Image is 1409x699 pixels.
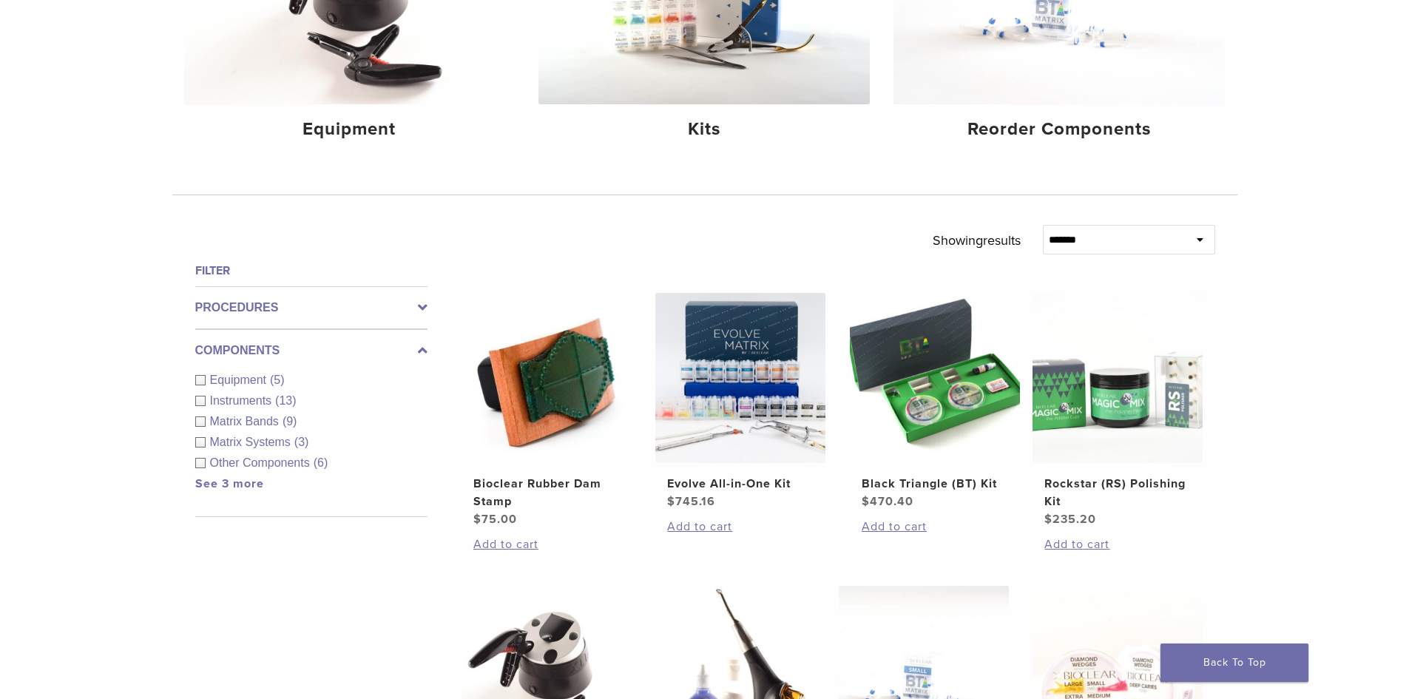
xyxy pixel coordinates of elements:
h2: Rockstar (RS) Polishing Kit [1044,475,1191,510]
span: Other Components [210,456,314,469]
img: Black Triangle (BT) Kit [850,293,1020,463]
span: (13) [275,394,296,407]
span: Instruments [210,394,276,407]
h4: Equipment [196,116,504,143]
h4: Reorder Components [905,116,1213,143]
img: Evolve All-in-One Kit [655,293,825,463]
span: Matrix Systems [210,436,294,448]
img: Bioclear Rubber Dam Stamp [462,293,632,463]
a: Add to cart: “Black Triangle (BT) Kit” [862,518,1008,536]
a: See 3 more [195,476,264,491]
p: Showing results [933,225,1021,256]
span: (6) [314,456,328,469]
a: Add to cart: “Bioclear Rubber Dam Stamp” [473,536,620,553]
bdi: 75.00 [473,512,517,527]
a: Back To Top [1160,644,1308,682]
span: $ [473,512,482,527]
bdi: 745.16 [667,494,715,509]
h4: Filter [195,262,428,280]
label: Procedures [195,299,428,317]
img: Rockstar (RS) Polishing Kit [1033,293,1203,463]
label: Components [195,342,428,359]
h4: Kits [550,116,858,143]
span: $ [667,494,675,509]
a: Bioclear Rubber Dam StampBioclear Rubber Dam Stamp $75.00 [461,293,633,528]
span: (5) [270,374,285,386]
span: Matrix Bands [210,415,283,428]
a: Add to cart: “Rockstar (RS) Polishing Kit” [1044,536,1191,553]
span: (9) [283,415,297,428]
span: $ [1044,512,1052,527]
span: $ [862,494,870,509]
a: Add to cart: “Evolve All-in-One Kit” [667,518,814,536]
a: Black Triangle (BT) KitBlack Triangle (BT) Kit $470.40 [849,293,1021,510]
h2: Evolve All-in-One Kit [667,475,814,493]
h2: Black Triangle (BT) Kit [862,475,1008,493]
span: (3) [294,436,309,448]
bdi: 470.40 [862,494,913,509]
a: Evolve All-in-One KitEvolve All-in-One Kit $745.16 [655,293,827,510]
h2: Bioclear Rubber Dam Stamp [473,475,620,510]
a: Rockstar (RS) Polishing KitRockstar (RS) Polishing Kit $235.20 [1032,293,1204,528]
bdi: 235.20 [1044,512,1096,527]
span: Equipment [210,374,271,386]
